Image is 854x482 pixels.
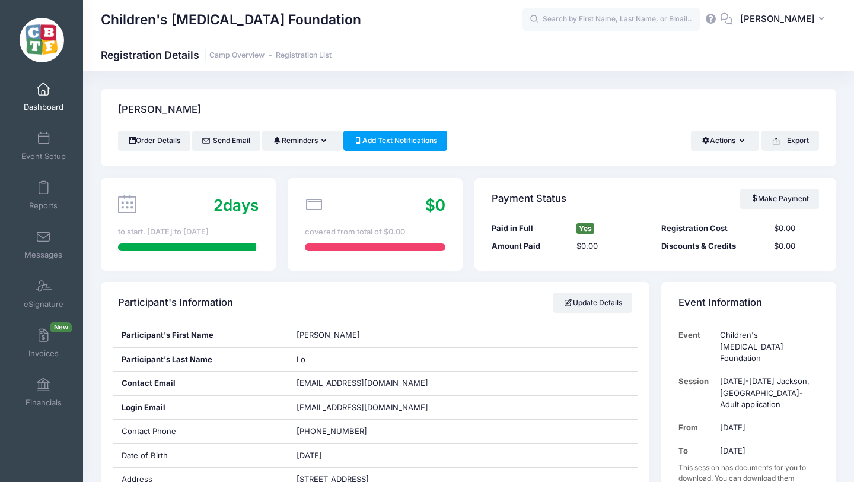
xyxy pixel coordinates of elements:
[761,131,819,151] button: Export
[740,189,819,209] a: Make Payment
[20,18,64,62] img: Children's Brain Tumor Foundation
[553,293,632,313] a: Update Details
[297,354,305,364] span: Lo
[522,8,700,31] input: Search by First Name, Last Name, or Email...
[113,396,288,420] div: Login Email
[768,223,824,234] div: $0.00
[425,196,445,214] span: $0
[297,330,360,340] span: [PERSON_NAME]
[15,322,72,364] a: InvoicesNew
[262,131,341,151] button: Reminders
[28,348,59,359] span: Invoices
[15,372,72,413] a: Financials
[15,175,72,216] a: Reports
[113,444,288,468] div: Date of Birth
[15,125,72,167] a: Event Setup
[486,240,571,252] div: Amount Paid
[101,6,361,33] h1: Children's [MEDICAL_DATA] Foundation
[576,223,594,234] span: Yes
[655,223,768,234] div: Registration Cost
[715,370,819,416] td: [DATE]-[DATE] Jackson, [GEOGRAPHIC_DATA]-Adult application
[118,226,259,238] div: to start. [DATE] to [DATE]
[113,420,288,443] div: Contact Phone
[101,49,332,61] h1: Registration Details
[678,439,715,462] td: To
[486,223,571,234] div: Paid in Full
[715,439,819,462] td: [DATE]
[768,240,824,252] div: $0.00
[24,250,62,260] span: Messages
[297,402,445,414] span: [EMAIL_ADDRESS][DOMAIN_NAME]
[297,426,367,436] span: [PHONE_NUMBER]
[678,370,715,416] td: Session
[297,451,322,460] span: [DATE]
[209,51,265,60] a: Camp Overview
[15,273,72,315] a: eSignature
[24,299,63,309] span: eSignature
[118,131,190,151] a: Order Details
[655,240,768,252] div: Discounts & Credits
[297,378,428,388] span: [EMAIL_ADDRESS][DOMAIN_NAME]
[678,286,762,320] h4: Event Information
[113,324,288,347] div: Participant's First Name
[29,201,58,211] span: Reports
[715,416,819,439] td: [DATE]
[15,76,72,118] a: Dashboard
[113,348,288,372] div: Participant's Last Name
[571,240,655,252] div: $0.00
[691,131,759,151] button: Actions
[715,324,819,370] td: Children's [MEDICAL_DATA] Foundation
[118,286,233,320] h4: Participant's Information
[21,151,66,161] span: Event Setup
[678,324,715,370] td: Event
[305,226,445,238] div: covered from total of $0.00
[15,224,72,265] a: Messages
[118,93,201,127] h4: [PERSON_NAME]
[50,322,72,332] span: New
[492,182,566,215] h4: Payment Status
[213,194,259,217] div: days
[113,372,288,395] div: Contact Email
[24,102,63,112] span: Dashboard
[192,131,260,151] a: Send Email
[678,416,715,439] td: From
[276,51,332,60] a: Registration List
[213,196,223,214] span: 2
[740,12,815,26] span: [PERSON_NAME]
[732,6,836,33] button: [PERSON_NAME]
[343,131,448,151] a: Add Text Notifications
[26,398,62,408] span: Financials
